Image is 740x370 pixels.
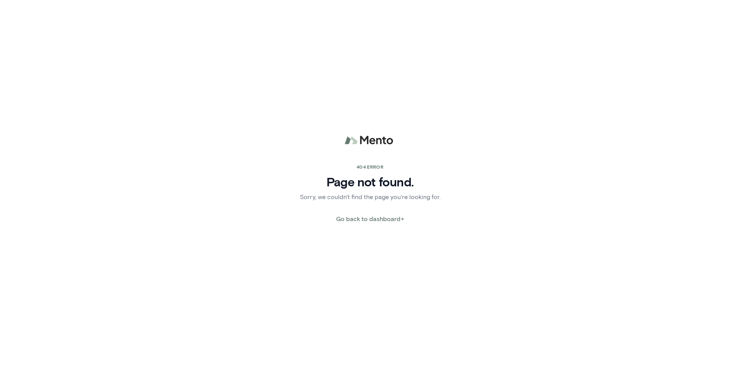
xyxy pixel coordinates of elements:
button: Go back to dashboard [332,211,408,226]
p: Sorry, we couldn't find the page you're looking for. [300,193,441,202]
span: → [400,214,404,223]
img: logo [335,131,405,150]
h4: Page not found. [300,174,441,189]
span: 404 error [357,164,383,169]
